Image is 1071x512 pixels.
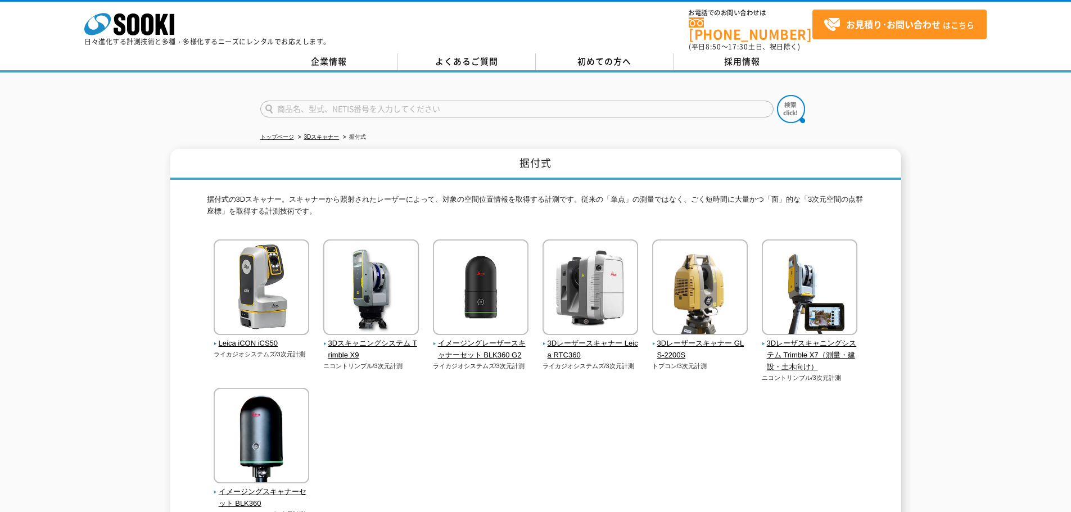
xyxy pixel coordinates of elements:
span: Leica iCON iCS50 [214,338,310,350]
input: 商品名、型式、NETIS番号を入力してください [260,101,774,117]
span: イメージングスキャナーセット BLK360 [214,486,310,510]
img: 3Dスキャニングシステム Trimble X9 [323,239,419,338]
p: 日々進化する計測技術と多種・多様化するニーズにレンタルでお応えします。 [84,38,331,45]
a: 初めての方へ [536,53,674,70]
p: ニコントリンブル/3次元計測 [762,373,858,383]
span: イメージングレーザースキャナーセット BLK360 G2 [433,338,529,361]
h1: 据付式 [170,149,901,180]
li: 据付式 [341,132,366,143]
a: お見積り･お問い合わせはこちら [812,10,987,39]
strong: お見積り･お問い合わせ [846,17,941,31]
a: よくあるご質問 [398,53,536,70]
img: Leica iCON iCS50 [214,239,309,338]
span: 初めての方へ [577,55,631,67]
a: トップページ [260,134,294,140]
a: イメージングスキャナーセット BLK360 [214,476,310,510]
img: 3Dレーザースキャナー GLS-2200S [652,239,748,338]
img: イメージングレーザースキャナーセット BLK360 G2 [433,239,528,338]
span: 3Dレーザースキャナー GLS-2200S [652,338,748,361]
p: トプコン/3次元計測 [652,361,748,371]
span: 3Dスキャニングシステム Trimble X9 [323,338,419,361]
img: 3Dレーザースキャナー Leica RTC360 [543,239,638,338]
span: はこちら [824,16,974,33]
a: 企業情報 [260,53,398,70]
p: ライカジオシステムズ/3次元計測 [214,350,310,359]
img: 3Dレーザスキャニングシステム Trimble X7（測量・建設・土木向け） [762,239,857,338]
span: (平日 ～ 土日、祝日除く) [689,42,800,52]
img: イメージングスキャナーセット BLK360 [214,388,309,486]
span: 3Dレーザスキャニングシステム Trimble X7（測量・建設・土木向け） [762,338,858,373]
a: 3Dレーザースキャナー GLS-2200S [652,328,748,361]
a: Leica iCON iCS50 [214,328,310,350]
img: btn_search.png [777,95,805,123]
span: お電話でのお問い合わせは [689,10,812,16]
p: ニコントリンブル/3次元計測 [323,361,419,371]
span: 17:30 [728,42,748,52]
a: 3Dスキャナー [304,134,340,140]
a: イメージングレーザースキャナーセット BLK360 G2 [433,328,529,361]
a: 採用情報 [674,53,811,70]
p: ライカジオシステムズ/3次元計測 [433,361,529,371]
a: 3Dレーザースキャナー Leica RTC360 [543,328,639,361]
p: 据付式の3Dスキャナー。スキャナーから照射されたレーザーによって、対象の空間位置情報を取得する計測です。従来の「単点」の測量ではなく、ごく短時間に大量かつ「面」的な「3次元空間の点群座標」を取得... [207,194,865,223]
span: 8:50 [706,42,721,52]
a: 3Dスキャニングシステム Trimble X9 [323,328,419,361]
a: [PHONE_NUMBER] [689,17,812,40]
p: ライカジオシステムズ/3次元計測 [543,361,639,371]
a: 3Dレーザスキャニングシステム Trimble X7（測量・建設・土木向け） [762,328,858,373]
span: 3Dレーザースキャナー Leica RTC360 [543,338,639,361]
